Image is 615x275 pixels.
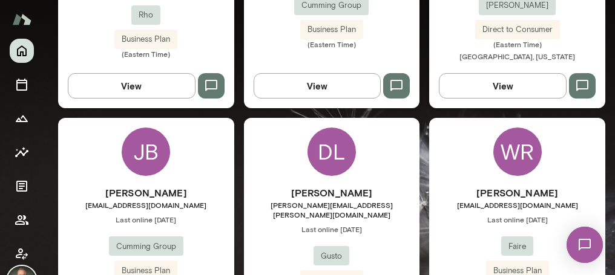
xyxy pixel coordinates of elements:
[10,73,34,97] button: Sessions
[109,241,183,253] span: Cumming Group
[459,52,575,60] span: [GEOGRAPHIC_DATA], [US_STATE]
[58,186,234,200] h6: [PERSON_NAME]
[501,241,533,253] span: Faire
[439,73,567,99] button: View
[10,106,34,131] button: Growth Plan
[58,200,234,210] span: [EMAIL_ADDRESS][DOMAIN_NAME]
[307,128,356,176] div: DL
[12,8,31,31] img: Mento
[68,73,196,99] button: View
[10,174,34,198] button: Documents
[58,215,234,224] span: Last online [DATE]
[131,9,160,21] span: Rho
[429,39,605,49] span: (Eastern Time)
[244,200,420,219] span: [PERSON_NAME][EMAIL_ADDRESS][PERSON_NAME][DOMAIN_NAME]
[300,24,363,36] span: Business Plan
[244,186,420,200] h6: [PERSON_NAME]
[10,242,34,266] button: Client app
[314,250,349,262] span: Gusto
[244,39,420,49] span: (Eastern Time)
[10,140,34,164] button: Insights
[475,24,560,36] span: Direct to Consumer
[429,186,605,200] h6: [PERSON_NAME]
[254,73,381,99] button: View
[58,49,234,59] span: (Eastern Time)
[122,128,170,176] div: JB
[10,39,34,63] button: Home
[429,200,605,210] span: [EMAIL_ADDRESS][DOMAIN_NAME]
[10,208,34,232] button: Members
[493,128,542,176] div: WR
[244,224,420,234] span: Last online [DATE]
[114,33,177,45] span: Business Plan
[429,215,605,224] span: Last online [DATE]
